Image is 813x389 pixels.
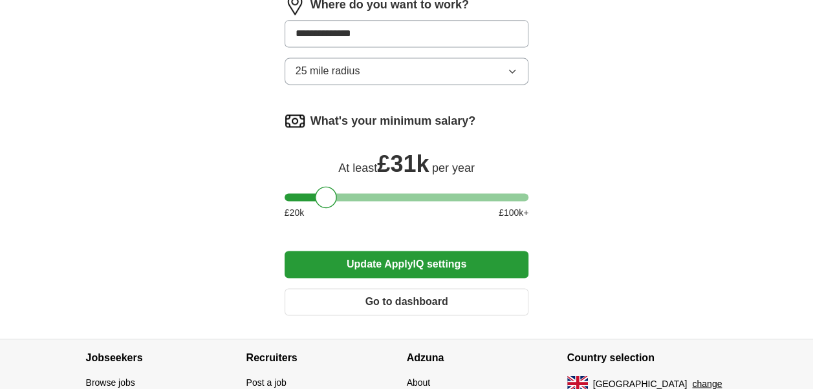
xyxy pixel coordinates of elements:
button: Go to dashboard [285,288,529,315]
a: Post a job [246,377,287,387]
img: salary.png [285,110,305,131]
button: Update ApplyIQ settings [285,251,529,278]
a: About [407,377,431,387]
span: £ 31k [377,151,429,177]
span: At least [338,162,377,174]
h4: Country selection [567,339,728,375]
span: per year [432,162,475,174]
span: 25 mile radius [296,63,360,79]
button: 25 mile radius [285,58,529,85]
span: £ 100 k+ [499,206,528,220]
label: What's your minimum salary? [310,112,475,130]
a: Browse jobs [86,377,135,387]
span: £ 20 k [285,206,304,220]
